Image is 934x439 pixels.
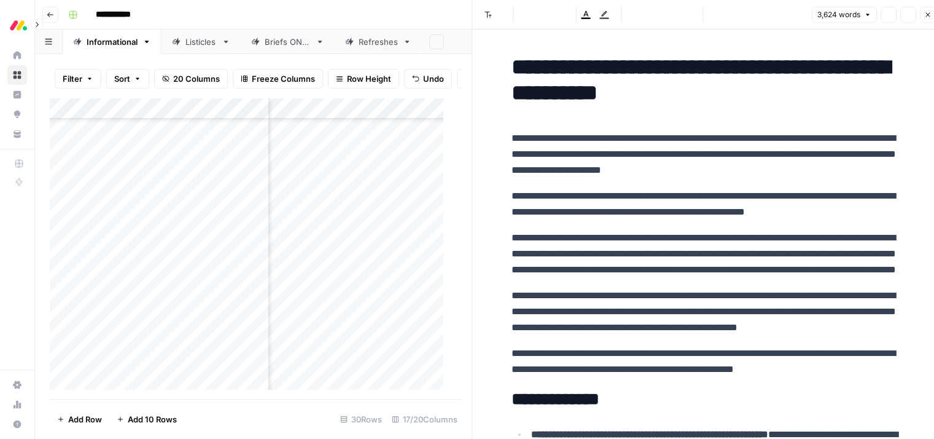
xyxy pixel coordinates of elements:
[7,45,27,65] a: Home
[7,14,29,36] img: Monday.com Logo
[106,69,149,89] button: Sort
[55,69,101,89] button: Filter
[7,105,27,124] a: Opportunities
[423,73,444,85] span: Undo
[347,73,391,85] span: Row Height
[63,30,162,54] a: Informational
[335,409,387,429] div: 30 Rows
[154,69,228,89] button: 20 Columns
[68,413,102,425] span: Add Row
[233,69,323,89] button: Freeze Columns
[265,36,311,48] div: Briefs ONLY
[817,9,860,20] span: 3,624 words
[109,409,184,429] button: Add 10 Rows
[7,395,27,414] a: Usage
[87,36,138,48] div: Informational
[252,73,315,85] span: Freeze Columns
[185,36,217,48] div: Listicles
[173,73,220,85] span: 20 Columns
[335,30,422,54] a: Refreshes
[7,414,27,434] button: Help + Support
[63,73,82,85] span: Filter
[162,30,241,54] a: Listicles
[7,124,27,144] a: Your Data
[812,7,877,23] button: 3,624 words
[328,69,399,89] button: Row Height
[50,409,109,429] button: Add Row
[7,65,27,85] a: Browse
[7,10,27,41] button: Workspace: Monday.com
[241,30,335,54] a: Briefs ONLY
[7,375,27,395] a: Settings
[359,36,398,48] div: Refreshes
[387,409,462,429] div: 17/20 Columns
[128,413,177,425] span: Add 10 Rows
[114,73,130,85] span: Sort
[404,69,452,89] button: Undo
[7,85,27,105] a: Insights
